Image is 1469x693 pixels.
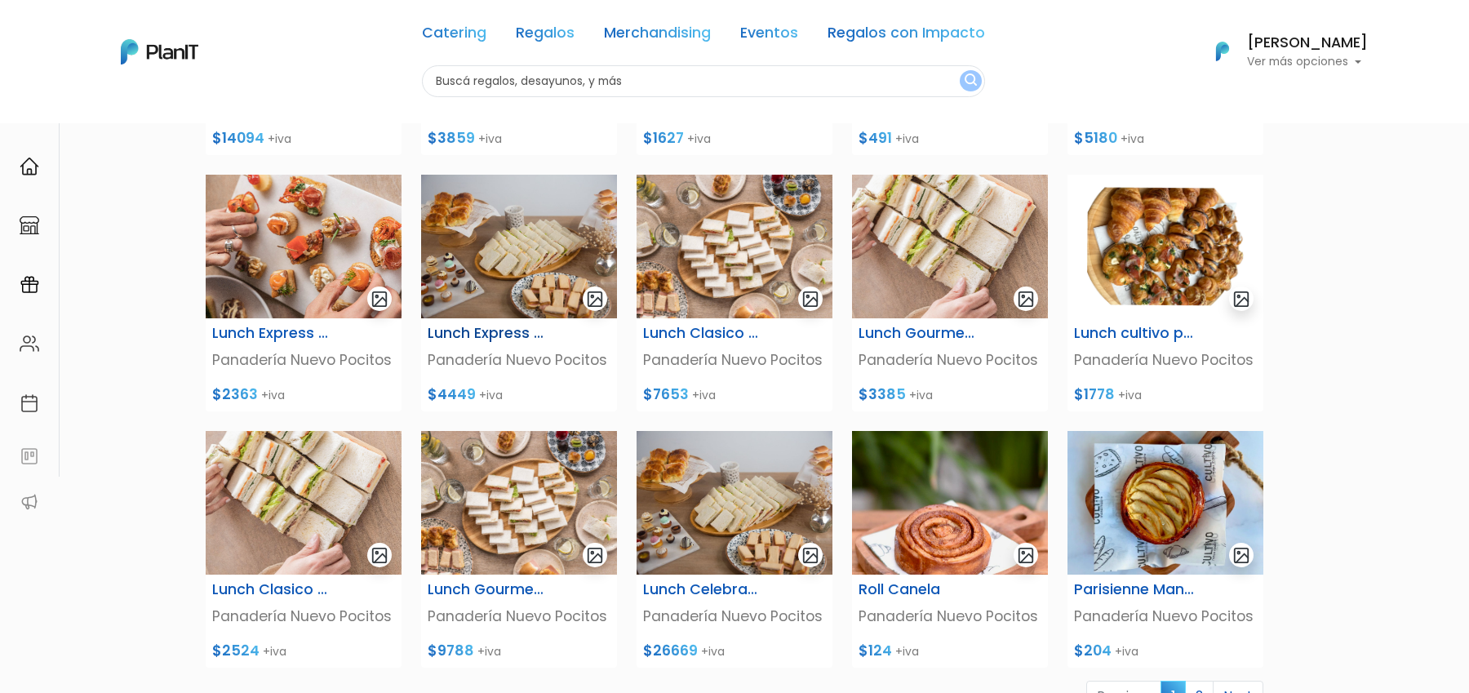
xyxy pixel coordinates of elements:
a: gallery-light Lunch Express 8 personas Panadería Nuevo Pocitos $2363 +iva [196,175,411,411]
img: calendar-87d922413cdce8b2cf7b7f5f62616a5cf9e4887200fb71536465627b3292af00.svg [20,393,39,413]
a: Regalos [516,26,575,46]
h6: [PERSON_NAME] [1247,36,1368,51]
p: Panadería Nuevo Pocitos [859,349,1041,371]
img: WhatsApp_Image_2025-07-17_at_17.30.52__1_.jpeg [1067,431,1263,575]
span: +iva [895,131,919,147]
p: Panadería Nuevo Pocitos [643,606,826,627]
span: +iva [268,131,291,147]
img: WhatsApp_Image_2025-07-17_at_17.30.21__1_.jpeg [852,431,1048,575]
a: gallery-light Lunch cultivo para 5 personas Panadería Nuevo Pocitos $1778 +iva [1058,175,1273,411]
h6: Lunch Celebración para 50 personas [643,581,765,598]
span: +iva [701,643,725,660]
a: gallery-light Lunch Celebración para 50 personas Panadería Nuevo Pocitos $26669 +iva [627,431,842,668]
img: campaigns-02234683943229c281be62815700db0a1741e53638e28bf9629b52c665b00959.svg [20,275,39,295]
span: $1627 [643,128,684,148]
span: $9788 [428,641,474,660]
span: $14094 [212,128,264,148]
span: $2524 [212,641,260,660]
img: feedback-78b5a0c8f98aac82b08bfc38622c3050aee476f2c9584af64705fc4e61158814.svg [20,446,39,466]
h6: Lunch Clasico para 15 personas [643,325,765,342]
h6: Roll Canela [859,581,980,598]
img: gallery-light [371,290,389,309]
span: $124 [859,641,892,660]
a: gallery-light Lunch Clasico para 5 personas Panadería Nuevo Pocitos $2524 +iva [196,431,411,668]
img: people-662611757002400ad9ed0e3c099ab2801c6687ba6c219adb57efc949bc21e19d.svg [20,334,39,353]
span: +iva [263,643,286,660]
img: search_button-432b6d5273f82d61273b3651a40e1bd1b912527efae98b1b7a1b2c0702e16a8d.svg [965,73,977,89]
p: Panadería Nuevo Pocitos [859,606,1041,627]
img: 2000___2000-Photoroom__1_.jpg [1067,175,1263,318]
img: marketplace-4ceaa7011d94191e9ded77b95e3339b90024bf715f7c57f8cf31f2d8c509eaba.svg [20,215,39,235]
a: gallery-light Lunch Express para 15 personas Panadería Nuevo Pocitos $4449 +iva [411,175,627,411]
h6: Lunch cultivo para 5 personas [1074,325,1196,342]
span: $5180 [1074,128,1117,148]
span: +iva [1115,643,1138,660]
span: +iva [261,387,285,403]
a: Catering [422,26,486,46]
img: gallery-light [1232,290,1251,309]
img: gallery-light [586,546,605,565]
a: Merchandising [604,26,711,46]
span: +iva [478,131,502,147]
span: $26669 [643,641,698,660]
span: +iva [479,387,503,403]
span: +iva [895,643,919,660]
img: gallery-light [586,290,605,309]
a: Eventos [740,26,798,46]
img: gallery-light [1232,546,1251,565]
a: gallery-light Parisienne Manzana Panadería Nuevo Pocitos $204 +iva [1058,431,1273,668]
span: $204 [1074,641,1112,660]
span: +iva [692,387,716,403]
img: Captura_de_pantalla_2025-07-25_105912.png [637,175,832,318]
span: +iva [909,387,933,403]
a: gallery-light Roll Canela Panadería Nuevo Pocitos $124 +iva [842,431,1058,668]
img: gallery-light [371,546,389,565]
img: Captura_de_pantalla_2025-07-25_105912.png [421,431,617,575]
img: Captura_de_pantalla_2025-07-25_105508.png [206,175,402,318]
img: WhatsApp_Image_2024-05-07_at_13.48.22.jpeg [637,431,832,575]
a: gallery-light Lunch Gourmet para 5 Personas Panadería Nuevo Pocitos $3385 +iva [842,175,1058,411]
input: Buscá regalos, desayunos, y más [422,65,985,97]
img: partners-52edf745621dab592f3b2c58e3bca9d71375a7ef29c3b500c9f145b62cc070d4.svg [20,492,39,512]
img: PlanIt Logo [1205,33,1240,69]
span: $3859 [428,128,475,148]
img: Captura_de_pantalla_2025-07-25_110102.png [852,175,1048,318]
img: home-e721727adea9d79c4d83392d1f703f7f8bce08238fde08b1acbfd93340b81755.svg [20,157,39,176]
p: Panadería Nuevo Pocitos [1074,349,1257,371]
h6: Lunch Express 8 personas [212,325,334,342]
h6: Lunch Gourmet para 5 Personas [859,325,980,342]
p: Panadería Nuevo Pocitos [428,349,610,371]
p: Panadería Nuevo Pocitos [212,606,395,627]
a: Regalos con Impacto [828,26,985,46]
img: Captura_de_pantalla_2025-07-25_110102.png [206,431,402,575]
img: gallery-light [1017,546,1036,565]
img: gallery-light [801,290,820,309]
span: +iva [1121,131,1144,147]
img: gallery-light [801,546,820,565]
img: PlanIt Logo [121,39,198,64]
span: $491 [859,128,892,148]
span: $3385 [859,384,906,404]
a: gallery-light Lunch Gourmet para 15 Personas Panadería Nuevo Pocitos $9788 +iva [411,431,627,668]
span: $4449 [428,384,476,404]
div: ¿Necesitás ayuda? [84,16,235,47]
span: +iva [477,643,501,660]
span: $1778 [1074,384,1115,404]
h6: Lunch Gourmet para 15 Personas [428,581,549,598]
span: $2363 [212,384,258,404]
p: Panadería Nuevo Pocitos [212,349,395,371]
p: Panadería Nuevo Pocitos [1074,606,1257,627]
h6: Lunch Express para 15 personas [428,325,549,342]
h6: Lunch Clasico para 5 personas [212,581,334,598]
h6: Parisienne Manzana [1074,581,1196,598]
button: PlanIt Logo [PERSON_NAME] Ver más opciones [1195,30,1368,73]
p: Ver más opciones [1247,56,1368,68]
img: gallery-light [1017,290,1036,309]
span: $7653 [643,384,689,404]
span: +iva [1118,387,1142,403]
img: WhatsApp_Image_2024-05-07_at_13.48.22.jpeg [421,175,617,318]
span: +iva [687,131,711,147]
p: Panadería Nuevo Pocitos [428,606,610,627]
a: gallery-light Lunch Clasico para 15 personas Panadería Nuevo Pocitos $7653 +iva [627,175,842,411]
p: Panadería Nuevo Pocitos [643,349,826,371]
